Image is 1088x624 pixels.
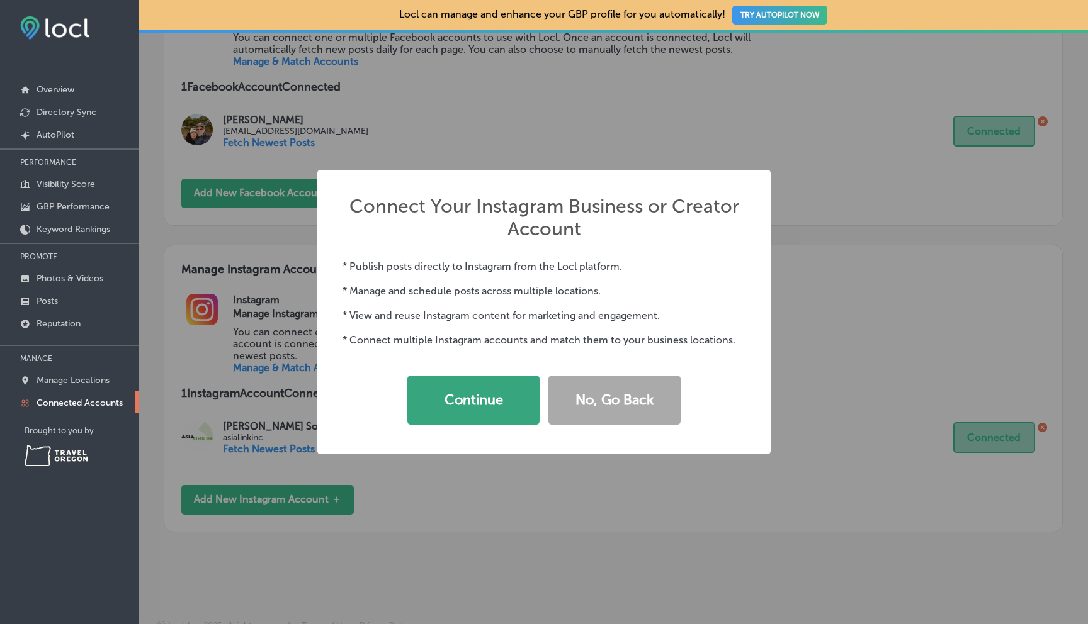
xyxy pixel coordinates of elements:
[343,195,745,240] h2: Connect Your Instagram Business or Creator Account
[37,375,110,386] p: Manage Locations
[732,6,827,25] button: TRY AUTOPILOT NOW
[25,426,139,435] p: Brought to you by
[37,107,96,118] p: Directory Sync
[343,309,745,321] p: * View and reuse Instagram content for marketing and engagement.
[37,296,58,306] p: Posts
[37,273,103,284] p: Photos & Videos
[37,398,123,408] p: Connected Accounts
[343,334,745,346] p: * Connect multiple Instagram accounts and match them to your business locations.
[343,285,745,297] p: * Manage and schedule posts across multiple locations.
[37,224,110,235] p: Keyword Rankings
[37,179,95,189] p: Visibility Score
[37,130,74,140] p: AutoPilot
[343,260,745,272] p: * Publish posts directly to Instagram from the Locl platform.
[25,445,88,466] img: Travel Oregon
[37,318,81,329] p: Reputation
[20,16,89,40] img: fda3e92497d09a02dc62c9cd864e3231.png
[407,376,540,425] button: Continue
[37,201,110,212] p: GBP Performance
[548,376,681,425] button: No, Go Back
[37,84,74,95] p: Overview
